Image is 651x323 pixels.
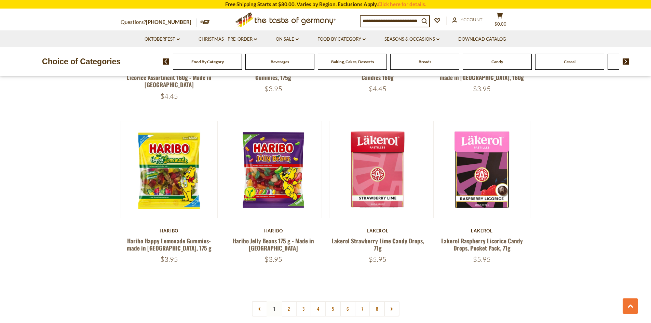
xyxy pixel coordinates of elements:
a: Beverages [271,59,289,64]
a: Account [452,16,483,24]
a: Baking, Cakes, Desserts [331,59,374,64]
a: On Sale [276,36,299,43]
a: 7 [355,301,370,317]
div: Lakerol [433,228,531,233]
img: next arrow [623,58,629,65]
div: Haribo [225,228,322,233]
a: 2 [281,301,297,317]
a: Click here for details. [378,1,426,7]
a: 8 [369,301,385,317]
span: $4.45 [369,84,386,93]
a: Oktoberfest [145,36,180,43]
a: Haribo Happy Lemonade Gummies- made in [GEOGRAPHIC_DATA], 175 g [127,237,212,252]
span: $3.95 [160,255,178,264]
span: $0.00 [494,21,506,27]
a: 3 [296,301,311,317]
span: $3.95 [265,255,282,264]
img: Lakerol Strawberry Lime Candy Drops, 71g [329,121,426,218]
a: Haribo "Konfekties" Candy Coated Licorice Assortment 160g - Made in [GEOGRAPHIC_DATA] [127,66,212,89]
a: Download Catalog [458,36,506,43]
a: Cereal [564,59,575,64]
span: Account [461,17,483,22]
span: $3.95 [265,84,282,93]
a: Christmas - PRE-ORDER [199,36,257,43]
button: $0.00 [490,12,510,29]
a: 4 [311,301,326,317]
a: 6 [340,301,355,317]
span: $4.45 [160,92,178,100]
a: Lakerol Raspberry Licorice Candy Drops, Pocket Pack, 71g [441,237,523,252]
img: Haribo Jelly Beans 175 g - Made in Germany [225,121,322,218]
a: Candy [491,59,503,64]
a: Food By Category [191,59,224,64]
span: $5.95 [473,255,491,264]
a: 5 [325,301,341,317]
a: Lakerol Strawberry Lime Candy Drops, 71g [331,237,424,252]
img: Haribo Happy Lemonade Gummies- made in Germany, 175 g [121,121,218,218]
div: Haribo [121,228,218,233]
span: $5.95 [369,255,386,264]
span: $3.95 [473,84,491,93]
a: Haribo Jelly Beans 175 g - Made in [GEOGRAPHIC_DATA] [233,237,314,252]
div: Lakerol [329,228,426,233]
img: previous arrow [163,58,169,65]
a: Food By Category [317,36,366,43]
p: Questions? [121,18,196,27]
a: Seasons & Occasions [384,36,439,43]
img: Lakerol Raspberry Licorice Candy Drops, Pocket Pack, 71g [434,121,530,218]
a: [PHONE_NUMBER] [146,19,191,25]
a: Breads [419,59,431,64]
